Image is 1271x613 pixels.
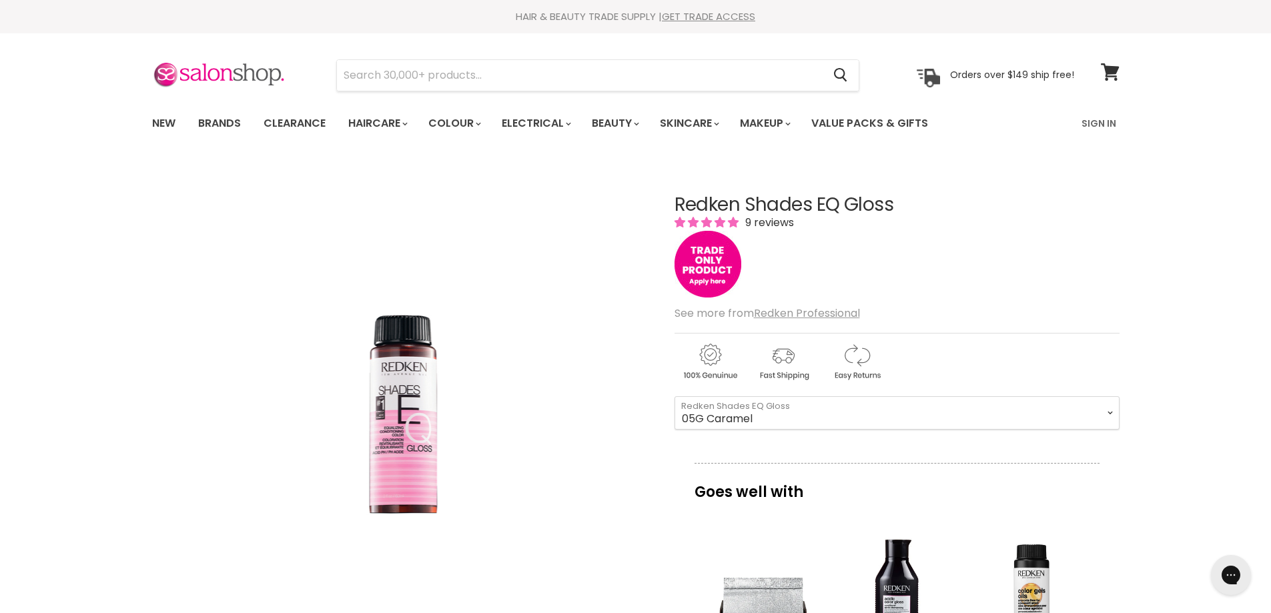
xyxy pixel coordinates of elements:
[188,109,251,137] a: Brands
[675,231,741,297] img: tradeonly_small.jpg
[675,342,745,382] img: genuine.gif
[336,59,859,91] form: Product
[1204,550,1258,600] iframe: Gorgias live chat messenger
[675,305,860,321] span: See more from
[823,60,859,91] button: Search
[748,342,819,382] img: shipping.gif
[418,109,489,137] a: Colour
[135,10,1136,23] div: HAIR & BEAUTY TRADE SUPPLY |
[1074,109,1124,137] a: Sign In
[754,305,860,321] a: Redken Professional
[582,109,647,137] a: Beauty
[142,104,1006,143] ul: Main menu
[337,60,823,91] input: Search
[950,69,1074,81] p: Orders over $149 ship free!
[254,109,336,137] a: Clearance
[650,109,727,137] a: Skincare
[492,109,579,137] a: Electrical
[675,195,1120,215] h1: Redken Shades EQ Gloss
[338,109,416,137] a: Haircare
[142,109,185,137] a: New
[135,104,1136,143] nav: Main
[662,9,755,23] a: GET TRADE ACCESS
[801,109,938,137] a: Value Packs & Gifts
[675,215,741,230] span: 5.00 stars
[730,109,799,137] a: Makeup
[695,463,1100,507] p: Goes well with
[821,342,892,382] img: returns.gif
[741,215,794,230] span: 9 reviews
